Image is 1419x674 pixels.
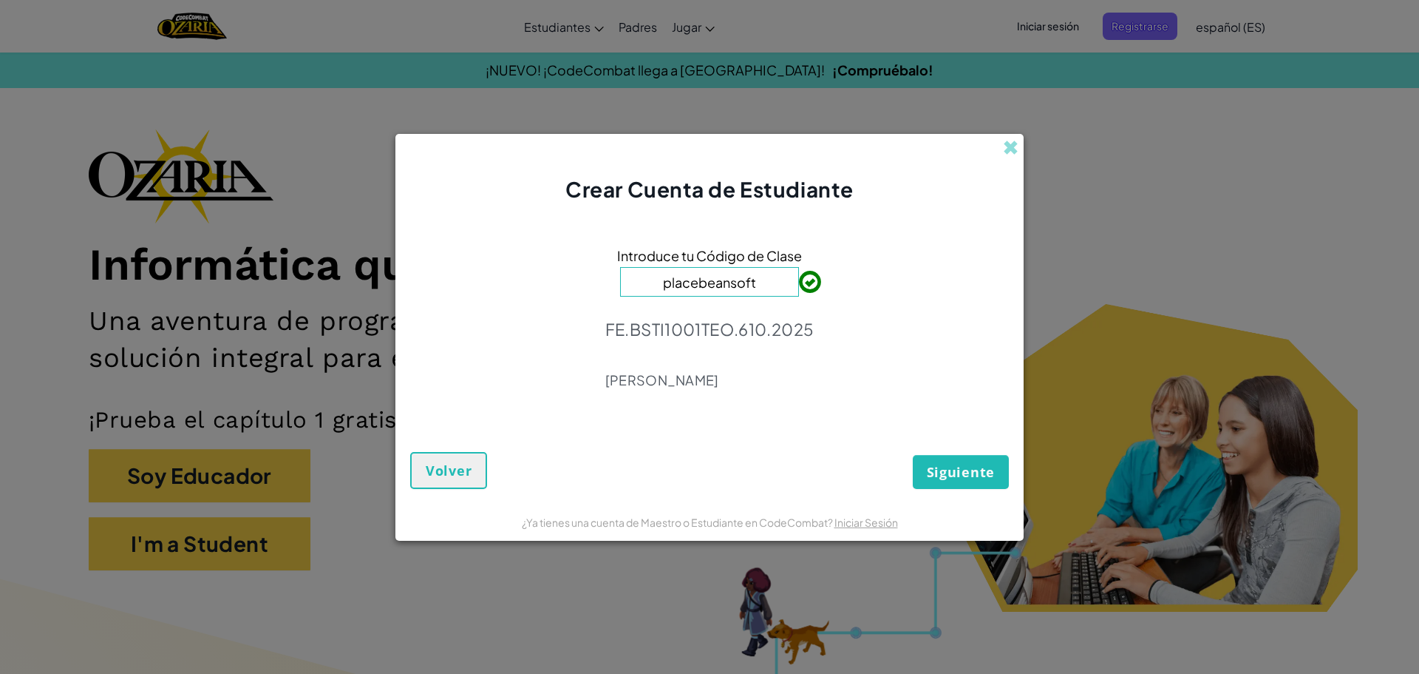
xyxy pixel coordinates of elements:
[426,462,472,479] span: Volver
[913,455,1009,489] button: Siguiente
[605,371,814,389] p: [PERSON_NAME]
[834,516,898,529] a: Iniciar Sesión
[522,516,834,529] span: ¿Ya tienes una cuenta de Maestro o Estudiante en CodeCombat?
[410,452,487,489] button: Volver
[927,463,995,481] span: Siguiente
[565,176,854,202] span: Crear Cuenta de Estudiante
[617,245,802,266] span: Introduce tu Código de Clase
[605,319,814,340] p: FE.BSTI1001TEO.610.2025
